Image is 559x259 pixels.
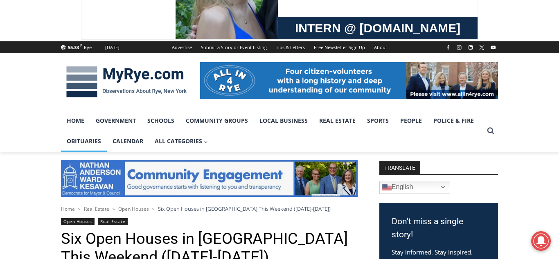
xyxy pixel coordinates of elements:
[113,206,115,212] span: >
[379,161,420,174] strong: TRANSLATE
[61,110,90,131] a: Home
[149,131,214,151] button: Child menu of All Categories
[68,44,79,50] span: 55.33
[196,41,271,53] a: Submit a Story or Event Listing
[313,110,361,131] a: Real Estate
[61,61,192,103] img: MyRye.com
[105,44,119,51] div: [DATE]
[86,69,89,77] div: 2
[466,43,476,52] a: Linkedin
[61,205,358,213] nav: Breadcrumbs
[142,110,180,131] a: Schools
[61,205,75,212] a: Home
[95,69,99,77] div: 6
[394,110,428,131] a: People
[86,24,114,67] div: Birds of Prey: Falcon and hawk demos
[158,205,331,212] span: Six Open Houses in [GEOGRAPHIC_DATA] This Weekend ([DATE]-[DATE])
[477,43,487,52] a: X
[84,205,109,212] a: Real Estate
[80,43,82,47] span: F
[61,110,483,152] nav: Primary Navigation
[214,81,379,100] span: Intern @ [DOMAIN_NAME]
[78,206,81,212] span: >
[167,41,196,53] a: Advertise
[483,124,498,138] button: View Search Form
[428,110,480,131] a: Police & Fire
[392,215,486,241] h3: Don't miss a single story!
[197,79,397,102] a: Intern @ [DOMAIN_NAME]
[370,41,392,53] a: About
[61,131,107,151] a: Obituaries
[379,181,450,194] a: English
[118,205,149,212] a: Open Houses
[7,82,105,101] h4: [PERSON_NAME] Read Sanctuary Fall Fest: [DATE]
[107,131,149,151] a: Calendar
[180,110,254,131] a: Community Groups
[454,43,464,52] a: Instagram
[61,218,95,225] a: Open Houses
[271,41,309,53] a: Tips & Letters
[361,110,394,131] a: Sports
[254,110,313,131] a: Local Business
[443,43,453,52] a: Facebook
[167,41,392,53] nav: Secondary Navigation
[382,182,392,192] img: en
[0,81,118,102] a: [PERSON_NAME] Read Sanctuary Fall Fest: [DATE]
[207,0,387,79] div: "[PERSON_NAME] and I covered the [DATE] Parade, which was a really eye opening experience as I ha...
[90,110,142,131] a: Government
[84,44,92,51] div: Rye
[488,43,498,52] a: YouTube
[152,206,155,212] span: >
[91,69,93,77] div: /
[200,62,498,99] img: All in for Rye
[98,218,128,225] a: Real Estate
[309,41,370,53] a: Free Newsletter Sign Up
